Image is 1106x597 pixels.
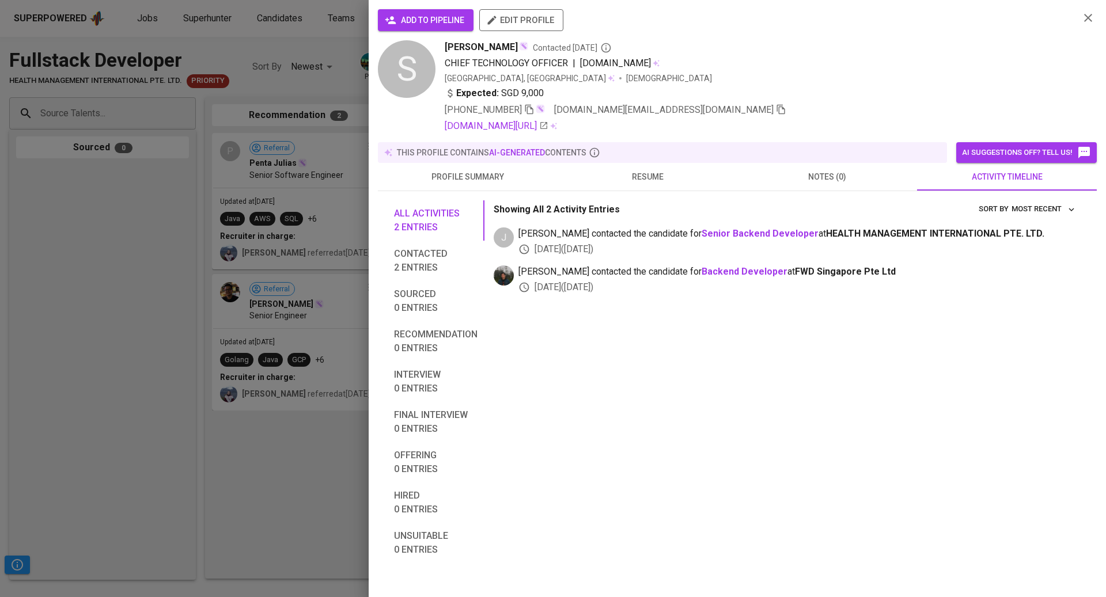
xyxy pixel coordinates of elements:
a: [DOMAIN_NAME][URL] [445,119,548,133]
span: sort by [979,204,1009,213]
div: [DATE] ( [DATE] ) [518,243,1078,256]
img: magic_wand.svg [536,104,545,113]
button: edit profile [479,9,563,31]
div: S [378,40,435,98]
p: Showing All 2 Activity Entries [494,203,620,216]
span: profile summary [385,170,551,184]
p: this profile contains contents [397,147,586,158]
img: glenn@glints.com [494,265,514,286]
button: AI suggestions off? Tell us! [956,142,1097,163]
img: magic_wand.svg [519,41,528,51]
span: Sourced 0 entries [394,287,478,315]
span: [PERSON_NAME] [445,40,518,54]
span: AI-generated [489,148,545,157]
span: AI suggestions off? Tell us! [962,146,1091,159]
div: J [494,227,514,248]
span: activity timeline [924,170,1090,184]
span: edit profile [488,13,554,28]
span: Unsuitable 0 entries [394,529,478,557]
span: CHIEF TECHNOLOGY OFFICER [445,58,568,69]
span: [PERSON_NAME] contacted the candidate for at [518,265,1078,279]
span: Contacted 2 entries [394,247,478,275]
div: [DATE] ( [DATE] ) [518,281,1078,294]
span: Contacted [DATE] [533,42,612,54]
span: [DOMAIN_NAME][EMAIL_ADDRESS][DOMAIN_NAME] [554,104,774,115]
span: Interview 0 entries [394,368,478,396]
b: Expected: [456,86,499,100]
span: HEALTH MANAGEMENT INTERNATIONAL PTE. LTD. [826,228,1044,239]
span: [DEMOGRAPHIC_DATA] [626,73,714,84]
span: | [573,56,575,70]
span: Offering 0 entries [394,448,478,476]
span: [PHONE_NUMBER] [445,104,522,115]
span: Final interview 0 entries [394,408,478,436]
button: sort by [1009,200,1078,218]
span: Most Recent [1012,203,1075,216]
span: Recommendation 0 entries [394,328,478,355]
svg: By Batam recruiter [600,42,612,54]
a: Backend Developer [702,266,787,277]
a: edit profile [479,15,563,24]
span: FWD Singapore Pte Ltd [795,266,896,277]
div: [GEOGRAPHIC_DATA], [GEOGRAPHIC_DATA] [445,73,615,84]
span: [PERSON_NAME] contacted the candidate for at [518,227,1078,241]
span: Hired 0 entries [394,489,478,516]
a: Senior Backend Developer [702,228,819,239]
span: resume [565,170,730,184]
div: SGD 9,000 [445,86,544,100]
button: add to pipeline [378,9,474,31]
span: notes (0) [744,170,910,184]
span: All activities 2 entries [394,207,478,234]
span: [DOMAIN_NAME] [580,58,651,69]
span: add to pipeline [387,13,464,28]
